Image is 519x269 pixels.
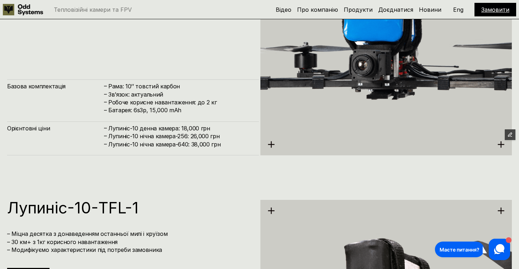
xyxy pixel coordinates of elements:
h4: – [104,90,107,98]
h4: – [104,106,107,114]
button: Edit Framer Content [505,129,515,140]
h4: – Міцна десятка з донаведенням останньої милі і круїзом – 30 км+ з 1кг корисного навантаження – М... [7,230,252,254]
h4: Орієнтовні ціни [7,124,103,132]
a: Замовити [481,6,509,13]
h4: Батарея: 6s3p, 15,000 mAh [108,106,252,114]
h4: – [104,124,107,132]
h4: – [104,132,107,140]
h4: Базова комплектація [7,82,103,90]
a: Відео [276,6,291,13]
a: Новини [419,6,441,13]
h4: Робоче корисне навантаження: до 2 кг [108,98,252,106]
h4: – [104,98,107,106]
h4: Лупиніс-10 нічна камера-640: 38,000 грн [108,140,252,148]
h4: Лупиніс-10 нічна камера-256: 26,000 грн [108,132,252,140]
a: Доєднатися [378,6,413,13]
h4: – [104,140,107,148]
p: Eng [453,7,463,12]
h4: Лупиніс-10 денна камера: 18,000 грн [108,124,252,132]
a: Продукти [344,6,373,13]
h1: Лупиніс-10-TFL-1 [7,200,252,216]
a: Про компанію [297,6,338,13]
h4: Рама: 10’’ товстий карбон [108,82,252,90]
h4: Зв’язок: актуальний [108,90,252,98]
iframe: HelpCrunch [433,237,512,262]
h4: – [104,82,107,90]
p: Тепловізійні камери та FPV [54,7,132,12]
